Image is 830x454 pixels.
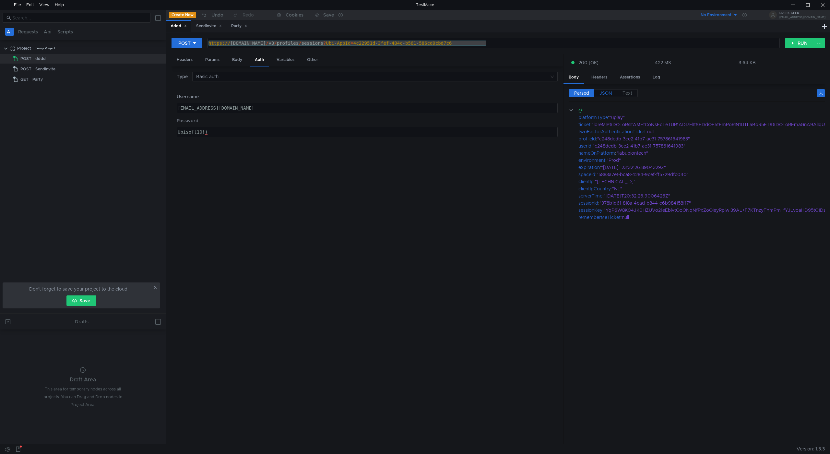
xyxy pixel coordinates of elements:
div: Temp Project [35,43,55,53]
span: POST [20,54,31,64]
div: nameOnPlatform [578,149,615,157]
div: ticket [578,121,590,128]
div: SendInvite [35,64,55,74]
div: Other [302,54,323,66]
div: POST [178,40,191,47]
button: Save [66,295,96,306]
div: No Environment [701,12,731,18]
div: [EMAIL_ADDRESS][DOMAIN_NAME] [779,16,825,18]
span: GET [20,75,29,84]
div: 3.64 KB [739,60,756,66]
div: Params [200,54,225,66]
div: 422 MS [655,60,671,66]
span: JSON [599,90,612,96]
div: userId [578,142,591,149]
div: Redo [243,11,254,19]
button: Scripts [55,28,75,36]
button: Redo [228,10,258,20]
span: 200 (OK) [578,59,599,66]
div: profileId [578,135,596,142]
div: SendInvite [196,23,222,30]
div: Party [32,75,43,84]
span: Don't forget to save your project to the cloud [29,285,127,293]
button: Requests [16,28,40,36]
div: Cookies [286,11,303,19]
div: clientIp [578,178,594,185]
div: Headers [172,54,198,66]
div: Log [647,71,665,83]
div: Variables [271,54,300,66]
div: serverTime [578,192,602,199]
div: dddd [35,54,46,64]
div: dddd [171,23,187,30]
div: Save [323,13,334,17]
button: POST [172,38,202,48]
button: No Environment [693,10,738,20]
div: Project [17,43,31,53]
label: Type [177,72,192,81]
label: Username [177,93,558,100]
div: expiration [578,164,600,171]
div: Body [563,71,584,84]
span: Parsed [574,90,589,96]
span: Text [622,90,632,96]
div: Body [227,54,247,66]
div: spaceId [578,171,595,178]
div: Assertions [615,71,645,83]
div: Drafts [75,318,89,326]
button: Create New [169,12,196,18]
button: All [5,28,14,36]
button: Undo [196,10,228,20]
button: Api [42,28,53,36]
div: Auth [250,54,269,66]
div: twoFactorAuthenticationTicket [578,128,646,135]
div: sessionId [578,199,598,207]
div: FREEK GEEK [779,12,825,15]
div: clientIpCountry [578,185,611,192]
div: rememberMeTicket [578,214,621,221]
div: Headers [586,71,612,83]
div: Undo [211,11,223,19]
div: Party [231,23,247,30]
div: platformType [578,114,608,121]
input: Search... [12,14,147,21]
span: Version: 1.3.3 [797,444,825,454]
label: Password [177,117,558,124]
div: environment [578,157,605,164]
div: sessionKey [578,207,602,214]
button: RUN [785,38,814,48]
span: POST [20,64,31,74]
